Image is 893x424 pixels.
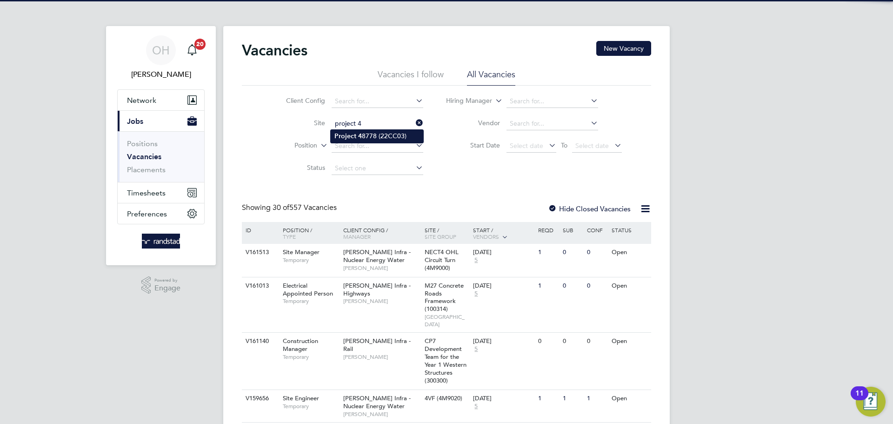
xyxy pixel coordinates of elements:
[283,233,296,240] span: Type
[243,390,276,407] div: V159656
[106,26,216,265] nav: Main navigation
[473,256,479,264] span: 5
[855,393,864,405] div: 11
[343,411,420,418] span: [PERSON_NAME]
[446,119,500,127] label: Vendor
[283,256,339,264] span: Temporary
[118,90,204,110] button: Network
[283,282,333,297] span: Electrical Appointed Person
[425,248,459,272] span: NECT4 OHL Circuit Turn (4M9000)
[283,394,319,402] span: Site Engineer
[422,222,471,244] div: Site /
[536,244,560,261] div: 1
[343,248,411,264] span: [PERSON_NAME] Infra - Nuclear Energy Water
[331,130,423,142] li: 8778 (22CC03)
[117,234,205,249] a: Go to home page
[609,244,650,261] div: Open
[283,337,318,353] span: Construction Manager
[536,222,560,238] div: Reqd
[127,165,166,174] a: Placements
[141,276,181,294] a: Powered byEngage
[283,248,320,256] span: Site Manager
[154,284,180,292] span: Engage
[272,119,325,127] label: Site
[425,337,466,384] span: CP7 Development Team for the Year 1 Western Structures (300300)
[273,203,337,212] span: 557 Vacancies
[118,203,204,224] button: Preferences
[575,141,609,150] span: Select date
[560,244,585,261] div: 0
[243,277,276,295] div: V161013
[473,233,499,240] span: Vendors
[439,96,492,106] label: Hiring Manager
[243,244,276,261] div: V161513
[332,117,423,130] input: Search for...
[118,131,204,182] div: Jobs
[334,132,356,140] b: Project
[536,333,560,350] div: 0
[506,95,598,108] input: Search for...
[473,337,533,345] div: [DATE]
[560,277,585,295] div: 0
[118,182,204,203] button: Timesheets
[585,244,609,261] div: 0
[856,387,886,417] button: Open Resource Center, 11 new notifications
[243,222,276,238] div: ID
[273,203,289,212] span: 30 of
[127,96,156,105] span: Network
[596,41,651,56] button: New Vacancy
[446,141,500,149] label: Start Date
[332,95,423,108] input: Search for...
[560,222,585,238] div: Sub
[332,140,423,153] input: Search for...
[343,282,411,297] span: [PERSON_NAME] Infra - Highways
[473,345,479,353] span: 5
[117,35,205,80] a: OH[PERSON_NAME]
[127,209,167,218] span: Preferences
[467,69,515,86] li: All Vacancies
[585,390,609,407] div: 1
[264,141,317,150] label: Position
[560,390,585,407] div: 1
[283,353,339,361] span: Temporary
[510,141,543,150] span: Select date
[242,203,339,213] div: Showing
[585,333,609,350] div: 0
[473,290,479,298] span: 5
[609,390,650,407] div: Open
[332,162,423,175] input: Select one
[471,222,536,245] div: Start /
[425,394,462,402] span: 4VF (4M9020)
[127,152,161,161] a: Vacancies
[127,117,143,126] span: Jobs
[548,204,631,213] label: Hide Closed Vacancies
[343,264,420,272] span: [PERSON_NAME]
[506,117,598,130] input: Search for...
[283,297,339,305] span: Temporary
[609,277,650,295] div: Open
[152,44,170,56] span: OH
[243,333,276,350] div: V161140
[276,222,341,244] div: Position /
[473,249,533,256] div: [DATE]
[118,111,204,131] button: Jobs
[378,69,444,86] li: Vacancies I follow
[358,132,362,140] b: 4
[343,337,411,353] span: [PERSON_NAME] Infra - Rail
[343,353,420,361] span: [PERSON_NAME]
[341,222,422,244] div: Client Config /
[194,39,206,50] span: 20
[127,139,158,148] a: Positions
[343,233,371,240] span: Manager
[536,277,560,295] div: 1
[536,390,560,407] div: 1
[425,233,456,240] span: Site Group
[343,297,420,305] span: [PERSON_NAME]
[585,222,609,238] div: Conf
[154,276,180,284] span: Powered by
[473,395,533,403] div: [DATE]
[283,403,339,410] span: Temporary
[272,96,325,105] label: Client Config
[585,277,609,295] div: 0
[127,188,166,197] span: Timesheets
